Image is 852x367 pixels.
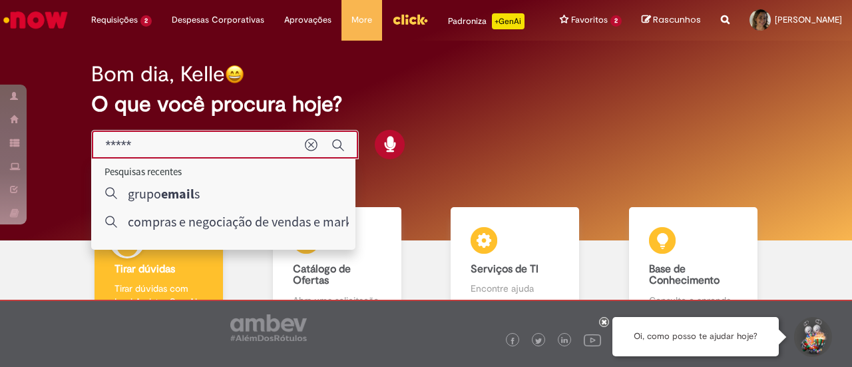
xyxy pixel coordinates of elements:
a: Rascunhos [642,14,701,27]
img: happy-face.png [225,65,244,84]
h2: O que você procura hoje? [91,93,760,116]
p: Consulte e aprenda [649,294,738,307]
span: Despesas Corporativas [172,13,264,27]
img: ServiceNow [1,7,70,33]
div: Padroniza [448,13,525,29]
p: +GenAi [492,13,525,29]
span: More [351,13,372,27]
a: Serviços de TI Encontre ajuda [426,207,604,322]
img: logo_footer_ambev_rotulo_gray.png [230,314,307,341]
a: Catálogo de Ofertas Abra uma solicitação [248,207,427,322]
span: Rascunhos [653,13,701,26]
span: [PERSON_NAME] [775,14,842,25]
p: Abra uma solicitação [293,294,381,307]
img: click_logo_yellow_360x200.png [392,9,428,29]
b: Tirar dúvidas [114,262,175,276]
span: Aprovações [284,13,331,27]
h2: Bom dia, Kelle [91,63,225,86]
span: Favoritos [571,13,608,27]
b: Catálogo de Ofertas [293,262,351,288]
b: Base de Conhecimento [649,262,720,288]
img: logo_footer_linkedin.png [561,337,568,345]
a: Base de Conhecimento Consulte e aprenda [604,207,783,322]
p: Tirar dúvidas com Lupi Assist e Gen Ai [114,282,203,308]
b: Serviços de TI [471,262,538,276]
button: Iniciar Conversa de Suporte [792,317,832,357]
p: Encontre ajuda [471,282,559,295]
a: Tirar dúvidas Tirar dúvidas com Lupi Assist e Gen Ai [70,207,248,322]
div: Oi, como posso te ajudar hoje? [612,317,779,356]
span: 2 [610,15,622,27]
span: 2 [140,15,152,27]
img: logo_footer_twitter.png [535,338,542,344]
img: logo_footer_youtube.png [584,331,601,348]
img: logo_footer_facebook.png [509,338,516,344]
span: Requisições [91,13,138,27]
